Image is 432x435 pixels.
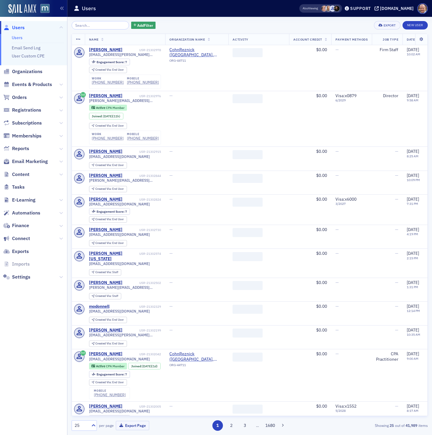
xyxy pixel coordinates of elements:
span: [DATE] [407,149,419,154]
a: [PHONE_NUMBER] [127,80,159,85]
a: Tasks [3,184,25,190]
a: View Homepage [36,4,50,14]
a: Imports [3,261,30,267]
span: [DATE] [407,251,419,256]
button: Export Page [116,421,149,430]
div: USR-21302730 [123,228,161,232]
span: [EMAIL_ADDRESS][DOMAIN_NAME] [89,409,150,413]
a: Active CPA Member [91,106,124,110]
span: [PERSON_NAME][EMAIL_ADDRESS][PERSON_NAME] [89,285,161,290]
span: — [169,173,173,178]
a: Automations [3,210,40,216]
button: AddFilter [131,22,156,29]
div: Active: Active: CPA Member [89,363,127,369]
span: Visa : x0879 [335,93,356,98]
div: Support [350,6,371,11]
a: Subscriptions [3,120,42,126]
span: — [395,227,398,232]
div: End User [95,242,124,245]
span: [PERSON_NAME][EMAIL_ADDRESS][PERSON_NAME][DOMAIN_NAME] [89,178,161,183]
div: USR-21302574 [139,252,161,256]
div: mobile [94,389,126,393]
div: Joined: 2025-09-11 00:00:00 [89,113,123,119]
span: E-Learning [12,197,35,203]
a: modonnell [89,304,110,309]
a: Active CPA Member [91,364,124,368]
img: SailAMX [8,4,36,14]
span: Automations [12,210,40,216]
span: Profile [417,3,428,14]
time: 12:14 PM [407,309,420,313]
span: — [335,149,339,154]
span: Justin Chase [329,5,336,12]
div: Engagement Score: 7 [89,415,130,422]
span: — [169,280,173,285]
span: Reports [12,145,29,152]
span: [DATE] [407,173,419,178]
span: ‌ [233,353,263,362]
span: Joined : [131,364,143,368]
span: Katie Foo [321,5,327,12]
time: 4:19 PM [407,232,418,236]
img: SailAMX [40,4,50,13]
span: $0.00 [316,227,327,232]
div: End User [95,124,124,128]
a: [PERSON_NAME] [US_STATE] [89,251,138,261]
div: USR-21302976 [123,94,161,98]
span: $0.00 [316,304,327,309]
span: Imports [12,261,30,267]
span: Memberships [12,133,42,139]
span: [EMAIL_ADDRESS][DOMAIN_NAME] [89,261,150,266]
div: End User [95,218,124,221]
button: 2 [226,420,236,431]
span: Created Via : [95,187,112,191]
span: — [169,227,173,232]
a: [PERSON_NAME] [89,149,122,154]
span: $0.00 [316,93,327,98]
a: Users [12,35,23,40]
button: 1680 [265,420,276,431]
div: 7 [97,373,127,376]
span: [EMAIL_ADDRESS][DOMAIN_NAME] [89,357,150,361]
div: mobile [127,77,159,80]
span: Created Via : [95,318,112,322]
span: [EMAIL_ADDRESS][DOMAIN_NAME] [89,202,150,206]
span: Add Filter [137,23,153,28]
div: Showing out of items [313,423,428,428]
div: (11h) [103,114,120,118]
span: $0.00 [316,403,327,409]
div: Created Via: Staff [89,269,121,276]
div: Also [303,6,308,10]
div: ORG-44711 [169,363,224,369]
span: Visa : x1552 [335,403,356,409]
a: [PERSON_NAME] [89,351,122,357]
span: Created Via : [95,294,112,298]
span: Activity [233,37,248,42]
span: Subscriptions [12,120,42,126]
span: [EMAIL_ADDRESS][DOMAIN_NAME] [89,154,150,159]
span: $0.00 [316,351,327,356]
span: — [335,327,339,333]
span: Job Type [383,37,398,42]
span: Connect [12,235,30,242]
a: Settings [3,274,30,280]
span: [EMAIL_ADDRESS][DOMAIN_NAME] [89,309,150,313]
div: Engagement Score: 7 [89,208,130,215]
span: ‌ [233,405,263,414]
div: Created Via: End User [89,186,127,192]
div: USR-21302824 [123,198,161,202]
div: USR-21302844 [123,174,161,178]
span: — [169,251,173,256]
span: Joined : [92,114,103,118]
span: Finance [12,222,29,229]
input: Search… [72,21,129,29]
span: Lauren McDonough [334,5,340,12]
a: [PERSON_NAME] [89,404,122,409]
span: — [335,304,339,309]
span: ‌ [233,48,263,57]
div: [PHONE_NUMBER] [127,136,159,140]
a: [PHONE_NUMBER] [94,393,126,397]
div: ORG-44711 [169,59,224,65]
